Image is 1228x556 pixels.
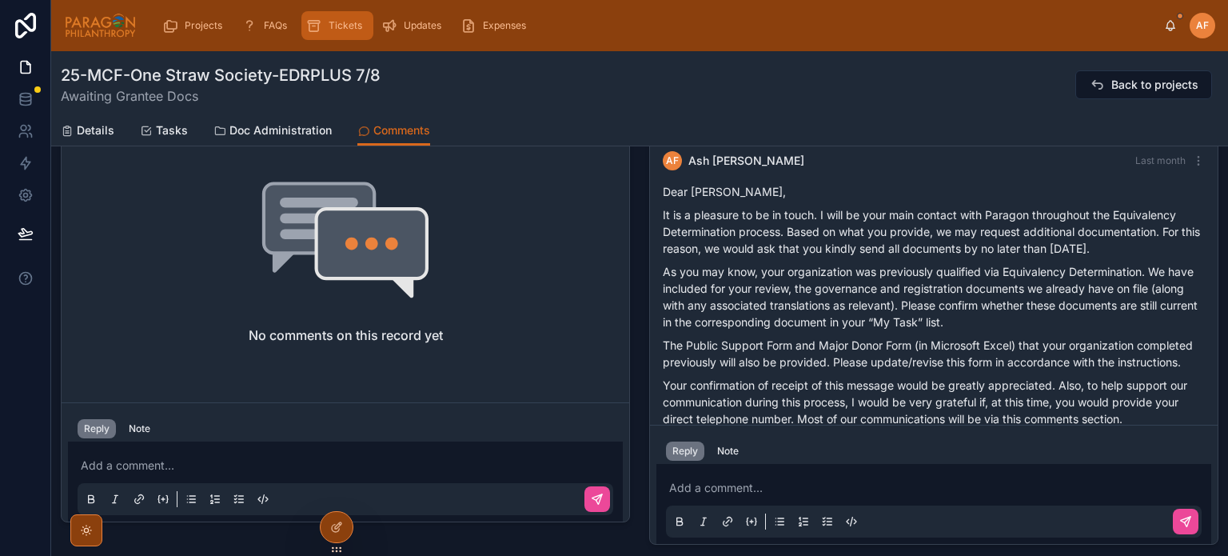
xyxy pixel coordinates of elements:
a: Doc Administration [213,116,332,148]
a: Tasks [140,116,188,148]
img: App logo [64,13,137,38]
a: Details [61,116,114,148]
div: Note [129,422,150,435]
span: Tasks [156,122,188,138]
button: Reply [78,419,116,438]
div: scrollable content [150,8,1164,43]
p: The Public Support Form and Major Donor Form (in Microsoft Excel) that your organization complete... [663,337,1205,370]
p: It is a pleasure to be in touch. I will be your main contact with Paragon throughout the Equivale... [663,206,1205,257]
span: Last month [1135,154,1186,166]
span: Awaiting Grantee Docs [61,86,381,106]
span: Doc Administration [229,122,332,138]
div: Note [717,445,739,458]
p: As you may know, your organization was previously qualified via Equivalency Determination. We hav... [663,263,1205,330]
p: Your confirmation of receipt of this message would be greatly appreciated. Also, to help support ... [663,377,1205,427]
p: Dear [PERSON_NAME], [663,183,1205,200]
span: Tickets [329,19,362,32]
button: Note [711,442,745,461]
h2: No comments on this record yet [249,326,443,345]
h1: 25-MCF-One Straw Society-EDRPLUS 7/8 [61,64,381,86]
span: Projects [185,19,222,32]
span: AF [666,154,679,167]
span: Details [77,122,114,138]
span: Ash [PERSON_NAME] [688,153,804,169]
button: Reply [666,442,704,461]
span: AF [1196,19,1209,32]
button: Note [122,419,157,438]
a: Tickets [301,11,373,40]
a: Comments [357,116,430,146]
a: FAQs [237,11,298,40]
a: Updates [377,11,453,40]
a: Expenses [456,11,537,40]
span: Expenses [483,19,526,32]
span: FAQs [264,19,287,32]
button: Back to projects [1075,70,1212,99]
span: Updates [404,19,441,32]
a: Projects [157,11,233,40]
span: Comments [373,122,430,138]
span: Back to projects [1111,77,1198,93]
